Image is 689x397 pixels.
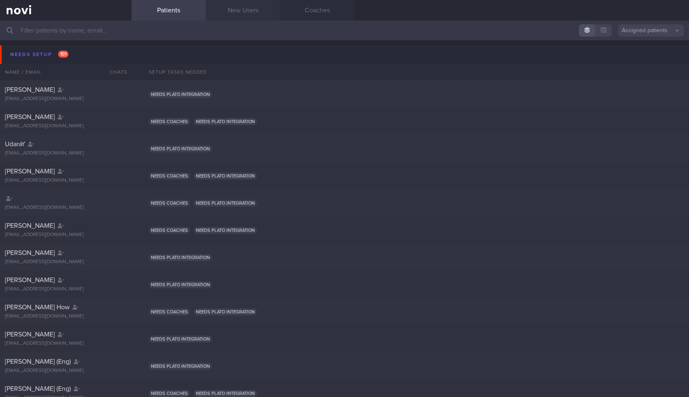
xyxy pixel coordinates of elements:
[194,390,257,397] span: Needs plato integration
[194,200,257,207] span: Needs plato integration
[194,118,257,125] span: Needs plato integration
[144,64,689,80] div: Setup tasks needed
[58,51,68,58] span: 101
[194,227,257,234] span: Needs plato integration
[5,222,55,229] span: [PERSON_NAME]
[149,254,212,261] span: Needs plato integration
[194,173,257,180] span: Needs plato integration
[149,173,190,180] span: Needs coaches
[149,281,212,288] span: Needs plato integration
[5,250,55,256] span: [PERSON_NAME]
[5,177,127,184] div: [EMAIL_ADDRESS][DOMAIN_NAME]
[5,286,127,292] div: [EMAIL_ADDRESS][DOMAIN_NAME]
[5,368,127,374] div: [EMAIL_ADDRESS][DOMAIN_NAME]
[5,123,127,129] div: [EMAIL_ADDRESS][DOMAIN_NAME]
[5,141,25,147] span: UdaraY
[5,313,127,320] div: [EMAIL_ADDRESS][DOMAIN_NAME]
[5,205,127,211] div: [EMAIL_ADDRESS][DOMAIN_NAME]
[5,277,55,283] span: [PERSON_NAME]
[149,363,212,370] span: Needs plato integration
[149,390,190,397] span: Needs coaches
[149,118,190,125] span: Needs coaches
[149,336,212,343] span: Needs plato integration
[5,385,71,392] span: [PERSON_NAME] (Eng)
[5,150,127,156] div: [EMAIL_ADDRESS][DOMAIN_NAME]
[5,168,55,175] span: [PERSON_NAME]
[149,227,190,234] span: Needs coaches
[5,331,55,338] span: [PERSON_NAME]
[5,232,127,238] div: [EMAIL_ADDRESS][DOMAIN_NAME]
[5,358,71,365] span: [PERSON_NAME] (Eng)
[149,308,190,315] span: Needs coaches
[5,341,127,347] div: [EMAIL_ADDRESS][DOMAIN_NAME]
[5,259,127,265] div: [EMAIL_ADDRESS][DOMAIN_NAME]
[149,145,212,152] span: Needs plato integration
[194,308,257,315] span: Needs plato integration
[5,114,55,120] span: [PERSON_NAME]
[5,304,70,311] span: [PERSON_NAME] How
[618,24,684,37] button: Assigned patients
[99,64,132,80] div: Chats
[149,200,190,207] span: Needs coaches
[8,49,71,60] div: Needs setup
[5,96,127,102] div: [EMAIL_ADDRESS][DOMAIN_NAME]
[5,86,55,93] span: [PERSON_NAME]
[149,91,212,98] span: Needs plato integration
